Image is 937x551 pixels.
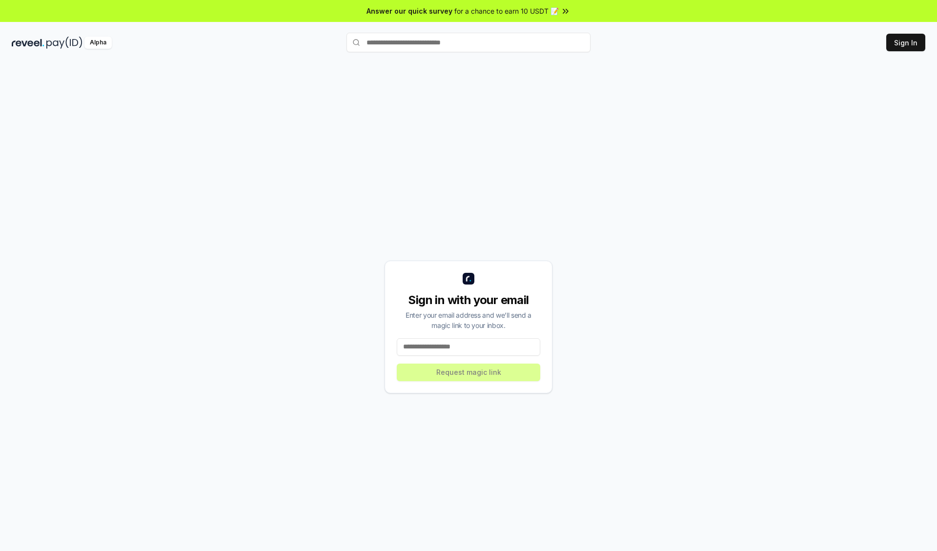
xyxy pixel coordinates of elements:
img: logo_small [463,273,474,285]
div: Sign in with your email [397,292,540,308]
span: Answer our quick survey [367,6,452,16]
span: for a chance to earn 10 USDT 📝 [454,6,559,16]
div: Alpha [84,37,112,49]
img: pay_id [46,37,82,49]
img: reveel_dark [12,37,44,49]
div: Enter your email address and we’ll send a magic link to your inbox. [397,310,540,330]
button: Sign In [886,34,925,51]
